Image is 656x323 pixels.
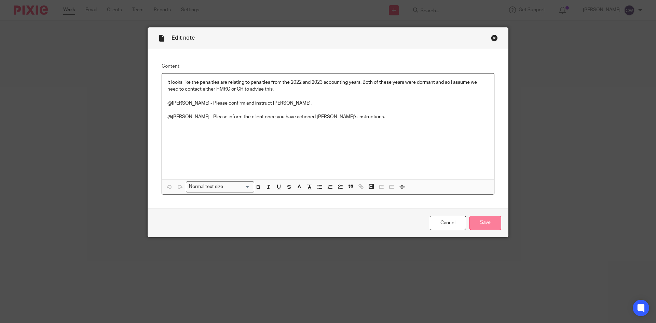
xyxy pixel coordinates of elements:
input: Search for option [225,183,250,190]
a: Cancel [430,216,466,230]
input: Save [469,216,501,230]
p: @[PERSON_NAME] - Please inform the client once you have actioned [PERSON_NAME]'s instructions. [167,113,489,120]
label: Content [162,63,494,70]
p: It looks like the penalties are relating to penalties from the 2022 and 2023 accounting years. Bo... [167,79,489,93]
p: @[PERSON_NAME] - Please confirm and instruct [PERSON_NAME]. [167,100,489,107]
div: Search for option [186,181,254,192]
div: Close this dialog window [491,35,498,41]
span: Edit note [172,35,195,41]
span: Normal text size [188,183,225,190]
